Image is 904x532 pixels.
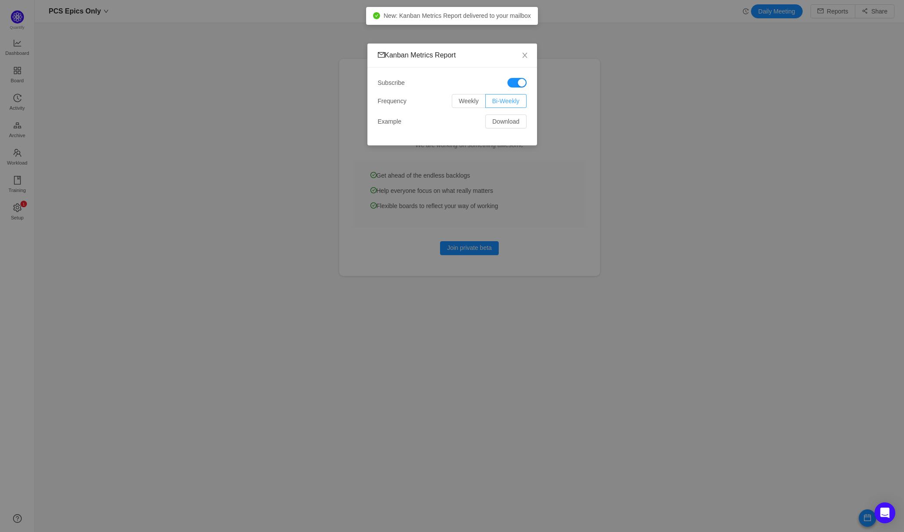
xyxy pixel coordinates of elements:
[378,51,456,59] span: Kanban Metrics Report
[513,44,537,68] button: Close
[373,12,380,19] i: icon: check-circle
[459,98,479,104] span: Weekly
[378,51,385,58] i: icon: mail
[521,52,528,59] i: icon: close
[874,502,895,523] div: Open Intercom Messenger
[378,78,405,88] span: Subscribe
[485,114,526,128] button: Download
[492,98,520,104] span: Bi-Weekly
[384,12,531,19] span: New: Kanban Metrics Report delivered to your mailbox
[378,97,407,106] span: Frequency
[378,117,401,126] span: Example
